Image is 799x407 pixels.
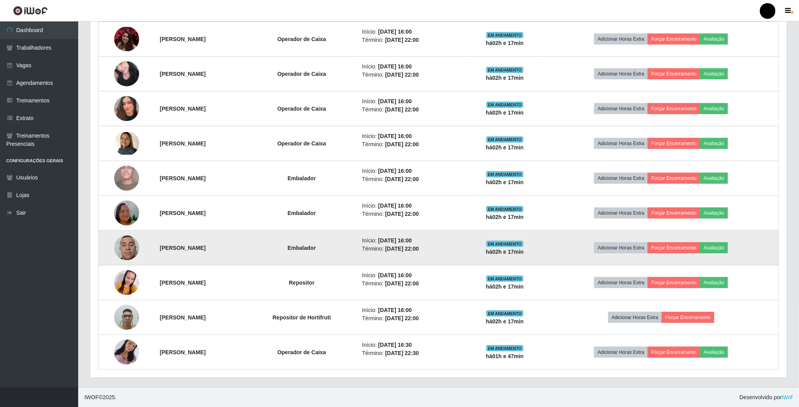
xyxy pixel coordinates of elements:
button: Forçar Encerramento [648,103,700,114]
time: [DATE] 22:00 [385,176,419,182]
span: EM ANDAMENTO [486,67,523,73]
span: EM ANDAMENTO [486,171,523,178]
span: EM ANDAMENTO [486,32,523,38]
li: Término: [362,210,461,218]
time: [DATE] 16:00 [378,307,412,313]
strong: [PERSON_NAME] [160,280,206,286]
time: [DATE] 22:00 [385,72,419,78]
img: 1747356338360.jpeg [114,301,139,334]
strong: Embalador [288,175,316,181]
button: Forçar Encerramento [662,312,714,323]
button: Forçar Encerramento [648,173,700,184]
li: Término: [362,140,461,149]
time: [DATE] 22:00 [385,37,419,43]
li: Início: [362,28,461,36]
button: Forçar Encerramento [648,34,700,45]
strong: Operador de Caixa [278,106,326,112]
li: Término: [362,71,461,79]
button: Forçar Encerramento [648,68,700,79]
button: Avaliação [700,68,728,79]
span: EM ANDAMENTO [486,241,523,247]
button: Adicionar Horas Extra [594,277,648,288]
li: Início: [362,202,461,210]
strong: [PERSON_NAME] [160,140,206,147]
li: Início: [362,63,461,71]
strong: há 02 h e 17 min [486,40,524,46]
li: Término: [362,245,461,253]
button: Adicionar Horas Extra [594,138,648,149]
time: [DATE] 16:00 [378,133,412,139]
strong: há 02 h e 17 min [486,249,524,255]
strong: Repositor de Hortifruti [272,314,331,321]
button: Avaliação [700,242,728,253]
img: 1749072392299.jpeg [114,132,139,155]
span: EM ANDAMENTO [486,276,523,282]
time: [DATE] 16:00 [378,272,412,278]
li: Início: [362,271,461,280]
button: Forçar Encerramento [648,242,700,253]
span: EM ANDAMENTO [486,345,523,351]
time: [DATE] 22:00 [385,246,419,252]
button: Forçar Encerramento [648,347,700,358]
strong: [PERSON_NAME] [160,314,206,321]
img: 1705933519386.jpeg [114,151,139,206]
strong: Repositor [289,280,314,286]
strong: Operador de Caixa [278,71,326,77]
button: Avaliação [700,347,728,358]
img: 1746197830896.jpeg [114,57,139,90]
strong: [PERSON_NAME] [160,36,206,42]
strong: Operador de Caixa [278,349,326,355]
li: Início: [362,306,461,314]
time: [DATE] 16:30 [378,342,412,348]
time: [DATE] 16:00 [378,168,412,174]
strong: há 02 h e 17 min [486,179,524,185]
strong: Operador de Caixa [278,36,326,42]
button: Adicionar Horas Extra [594,34,648,45]
strong: há 02 h e 17 min [486,214,524,220]
button: Forçar Encerramento [648,138,700,149]
img: CoreUI Logo [13,6,48,16]
button: Adicionar Horas Extra [594,173,648,184]
strong: há 02 h e 17 min [486,283,524,290]
time: [DATE] 22:00 [385,315,419,321]
li: Início: [362,341,461,349]
li: Início: [362,237,461,245]
img: 1750801890236.jpeg [114,86,139,131]
strong: há 01 h e 47 min [486,353,524,359]
time: [DATE] 16:00 [378,29,412,35]
button: Avaliação [700,138,728,149]
strong: Embalador [288,245,316,251]
li: Início: [362,167,461,175]
strong: há 02 h e 17 min [486,318,524,325]
img: 1724708797477.jpeg [114,231,139,264]
button: Adicionar Horas Extra [594,68,648,79]
span: EM ANDAMENTO [486,102,523,108]
time: [DATE] 16:00 [378,203,412,209]
li: Término: [362,36,461,44]
strong: Operador de Caixa [278,140,326,147]
span: IWOF [84,394,99,400]
img: 1634512903714.jpeg [114,27,139,51]
strong: há 02 h e 17 min [486,144,524,151]
span: © 2025 . [84,393,116,402]
time: [DATE] 22:00 [385,280,419,287]
strong: Embalador [288,210,316,216]
button: Adicionar Horas Extra [594,347,648,358]
strong: [PERSON_NAME] [160,71,206,77]
button: Avaliação [700,277,728,288]
time: [DATE] 16:00 [378,98,412,104]
time: [DATE] 16:00 [378,237,412,244]
button: Avaliação [700,173,728,184]
button: Adicionar Horas Extra [594,103,648,114]
button: Adicionar Horas Extra [594,242,648,253]
li: Término: [362,280,461,288]
span: Desenvolvido por [740,393,793,402]
strong: há 02 h e 17 min [486,75,524,81]
li: Término: [362,106,461,114]
span: EM ANDAMENTO [486,206,523,212]
li: Término: [362,314,461,323]
time: [DATE] 22:00 [385,211,419,217]
button: Adicionar Horas Extra [608,312,662,323]
img: 1744919453890.jpeg [114,335,139,369]
img: 1750466226546.jpeg [114,191,139,235]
